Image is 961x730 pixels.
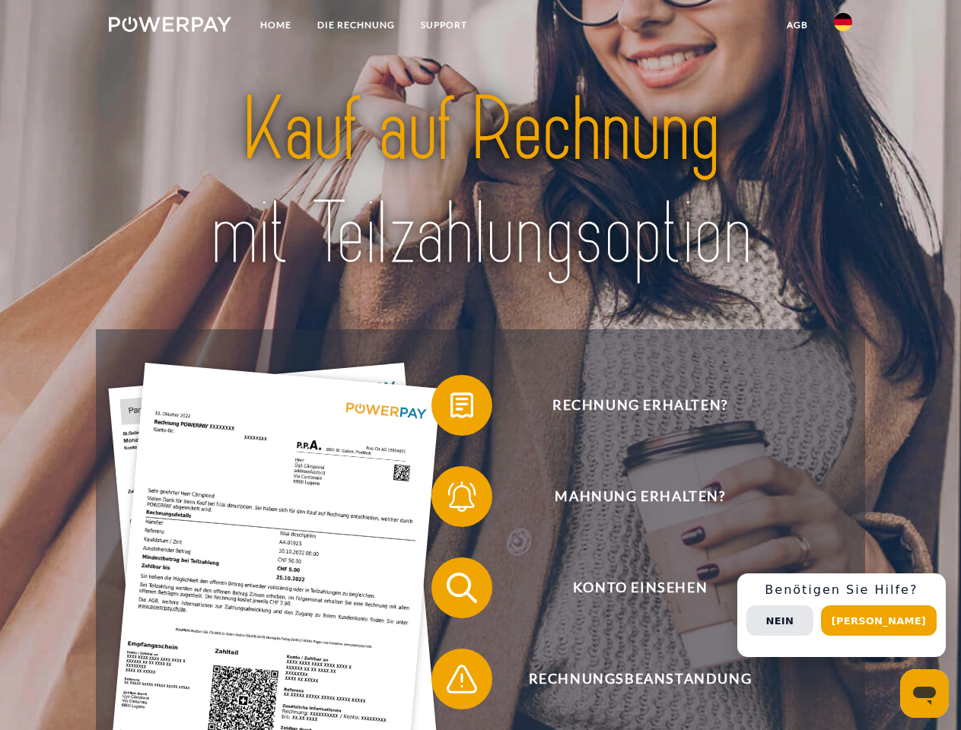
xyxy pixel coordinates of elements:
img: logo-powerpay-white.svg [109,17,231,32]
button: Rechnungsbeanstandung [431,649,827,709]
a: DIE RECHNUNG [304,11,408,39]
img: qb_bill.svg [443,386,481,424]
span: Rechnungsbeanstandung [453,649,826,709]
span: Mahnung erhalten? [453,466,826,527]
button: Nein [746,605,813,636]
img: de [834,13,852,31]
a: Home [247,11,304,39]
img: title-powerpay_de.svg [145,73,816,291]
h3: Benötigen Sie Hilfe? [746,582,937,598]
div: Schnellhilfe [737,573,946,657]
span: Konto einsehen [453,557,826,618]
span: Rechnung erhalten? [453,375,826,436]
img: qb_bell.svg [443,478,481,516]
iframe: Schaltfläche zum Öffnen des Messaging-Fensters [900,669,949,718]
img: qb_warning.svg [443,660,481,698]
img: qb_search.svg [443,569,481,607]
button: [PERSON_NAME] [821,605,937,636]
a: SUPPORT [408,11,480,39]
a: agb [774,11,821,39]
button: Konto einsehen [431,557,827,618]
button: Rechnung erhalten? [431,375,827,436]
button: Mahnung erhalten? [431,466,827,527]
